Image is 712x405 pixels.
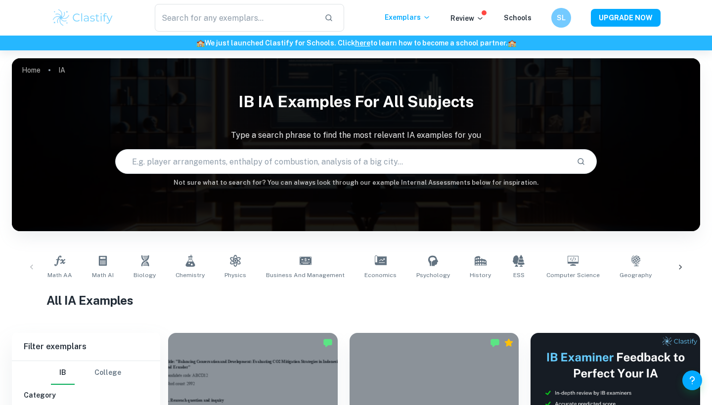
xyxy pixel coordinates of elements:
h6: We just launched Clastify for Schools. Click to learn how to become a school partner. [2,38,710,48]
h1: IB IA examples for all subjects [12,86,700,118]
button: Help and Feedback [682,370,702,390]
p: Review [450,13,484,24]
span: Geography [620,271,652,280]
p: Exemplars [385,12,431,23]
h6: Category [24,390,148,401]
span: Math AA [47,271,72,280]
h6: SL [556,12,567,23]
span: ESS [513,271,525,280]
h6: Not sure what to search for? You can always look through our example Internal Assessments below f... [12,178,700,188]
button: IB [51,361,75,385]
span: Economics [364,271,397,280]
h1: All IA Examples [46,291,666,309]
img: Clastify logo [51,8,114,28]
span: Chemistry [176,271,205,280]
span: Physics [224,271,246,280]
button: Search [573,153,589,170]
button: College [94,361,121,385]
span: Computer Science [546,271,600,280]
span: Biology [133,271,156,280]
img: Marked [490,338,500,348]
button: UPGRADE NOW [591,9,661,27]
a: Schools [504,14,532,22]
p: IA [58,65,65,76]
a: Home [22,63,41,77]
img: Marked [323,338,333,348]
div: Premium [504,338,514,348]
span: History [470,271,491,280]
span: Math AI [92,271,114,280]
p: Type a search phrase to find the most relevant IA examples for you [12,129,700,141]
div: Filter type choice [51,361,121,385]
a: here [355,39,370,47]
input: E.g. player arrangements, enthalpy of combustion, analysis of a big city... [116,148,569,175]
span: 🏫 [508,39,516,47]
h6: Filter exemplars [12,333,160,361]
input: Search for any exemplars... [155,4,316,32]
button: SL [551,8,571,28]
span: Psychology [416,271,450,280]
span: Business and Management [266,271,345,280]
span: 🏫 [196,39,205,47]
